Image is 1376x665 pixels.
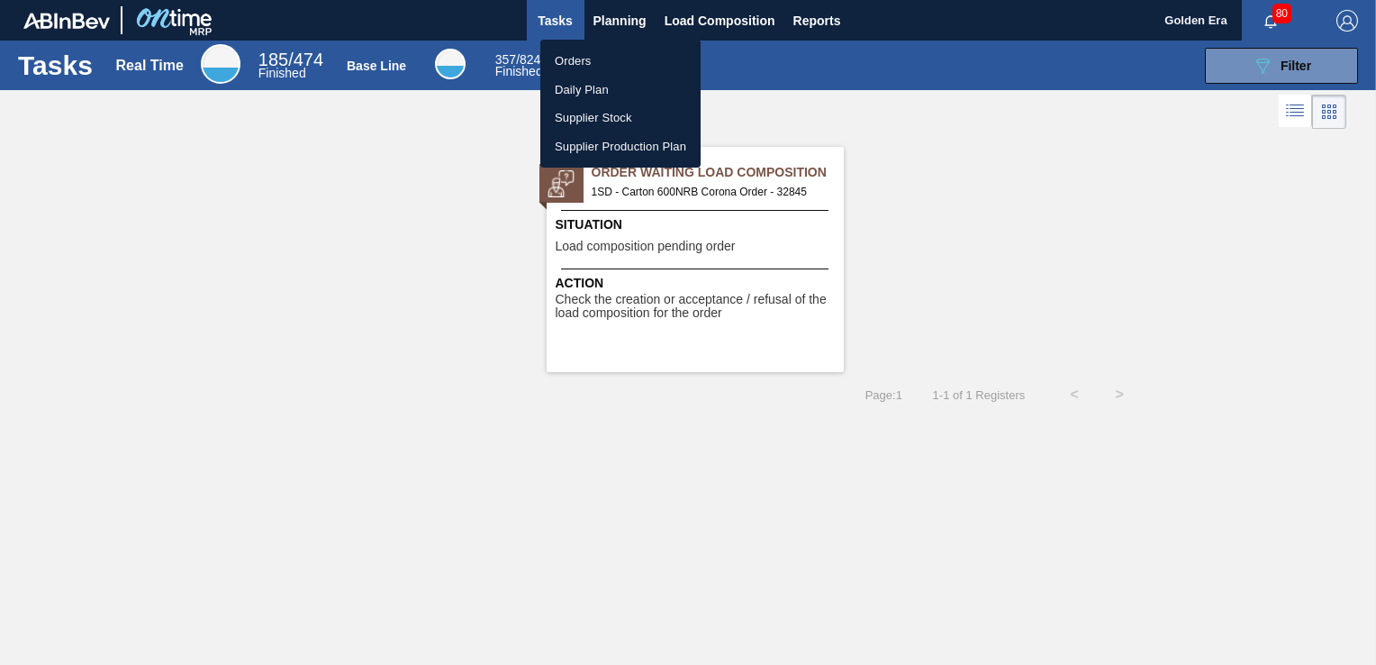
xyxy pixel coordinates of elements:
a: Supplier Production Plan [540,132,701,161]
a: Supplier Stock [540,104,701,132]
a: Orders [540,47,701,76]
a: Daily Plan [540,76,701,105]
